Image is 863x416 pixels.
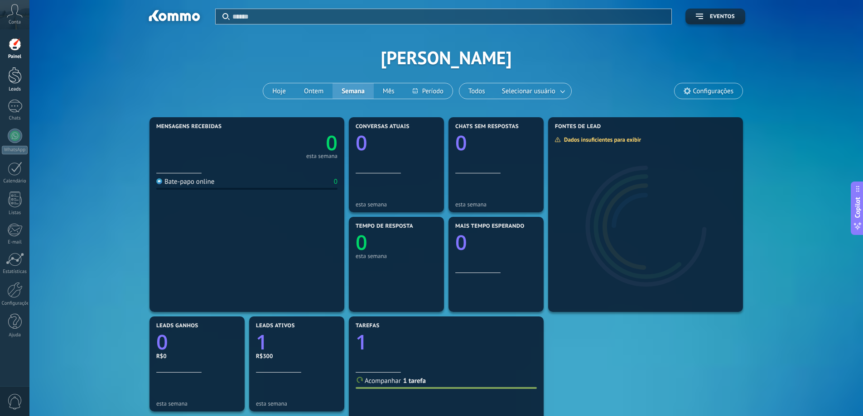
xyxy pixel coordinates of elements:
[256,400,337,407] div: esta semana
[247,129,337,157] a: 0
[2,301,28,306] div: Configurações
[263,83,295,99] button: Hoje
[2,210,28,216] div: Listas
[256,328,268,356] text: 1
[156,328,238,356] a: 0
[2,178,28,184] div: Calendário
[455,124,519,130] span: Chats sem respostas
[156,352,238,360] div: R$0
[455,223,525,230] span: Mais tempo esperando
[404,83,453,99] button: Período
[356,201,437,208] div: esta semana
[2,146,28,154] div: WhatsApp
[256,352,337,360] div: R$300
[156,400,238,407] div: esta semana
[156,124,222,130] span: Mensagens recebidas
[2,239,28,245] div: E-mail
[156,178,162,184] img: Bate-papo online
[156,323,198,329] span: Leads ganhos
[356,229,367,256] text: 0
[156,328,168,356] text: 0
[356,377,401,385] a: Acompanhar
[256,323,295,329] span: Leads ativos
[356,328,537,356] a: 1
[554,136,647,143] div: Dados insuficientes para exibir
[333,83,374,99] button: Semana
[374,83,404,99] button: Mês
[455,201,537,208] div: esta semana
[2,54,28,60] div: Painel
[295,83,333,99] button: Ontem
[365,377,401,385] span: Acompanhar
[156,177,214,186] div: Bate-papo online
[306,154,337,158] div: esta semana
[334,177,337,186] div: 0
[9,19,21,25] span: Conta
[455,129,467,157] text: 0
[693,87,733,95] span: Configurações
[500,85,557,97] span: Selecionar usuário
[356,223,413,230] span: Tempo de resposta
[853,197,862,218] span: Copilot
[555,124,601,130] span: Fontes de lead
[459,83,494,99] button: Todos
[403,377,426,385] a: 1 tarefa
[356,328,367,356] text: 1
[710,14,735,20] span: Eventos
[494,83,571,99] button: Selecionar usuário
[2,86,28,92] div: Leads
[326,129,337,157] text: 0
[356,253,437,259] div: esta semana
[2,269,28,275] div: Estatísticas
[685,9,745,24] button: Eventos
[2,332,28,338] div: Ajuda
[455,229,467,256] text: 0
[356,124,410,130] span: Conversas atuais
[256,328,337,356] a: 1
[356,129,367,157] text: 0
[2,115,28,121] div: Chats
[356,323,380,329] span: Tarefas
